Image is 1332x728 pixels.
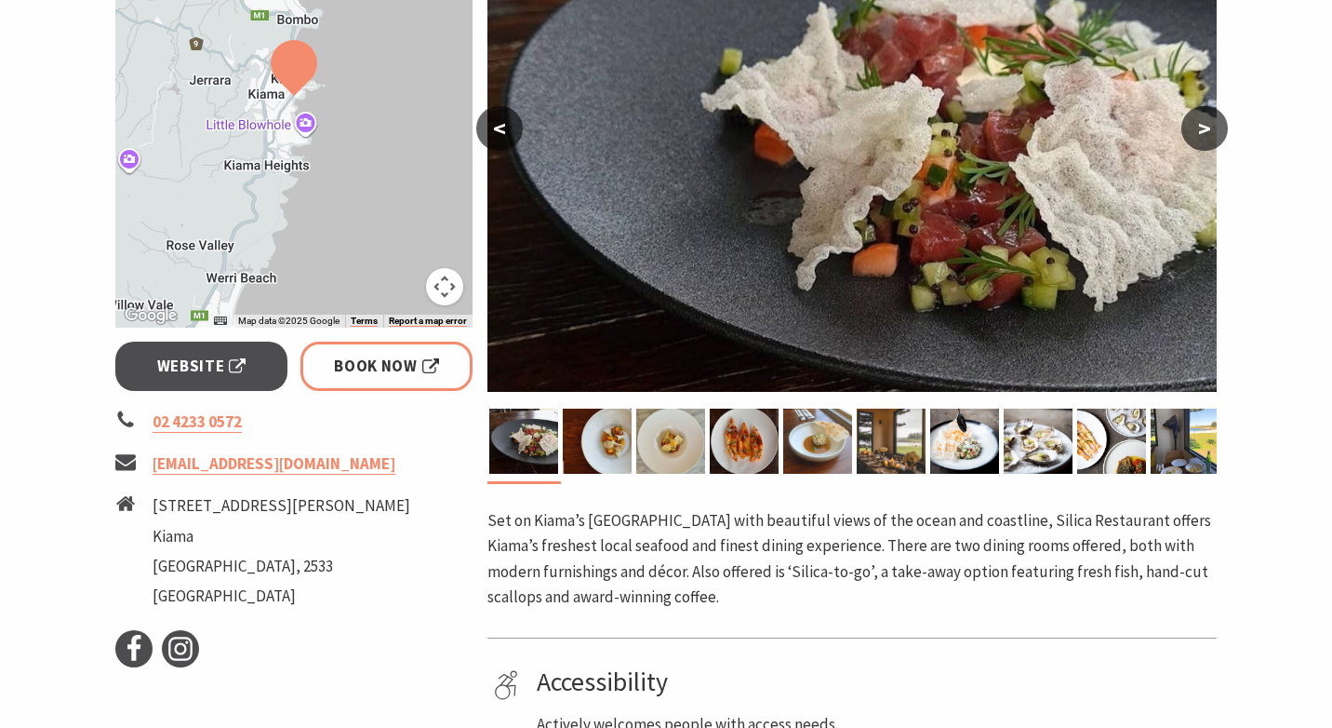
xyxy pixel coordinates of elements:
li: [STREET_ADDRESS][PERSON_NAME] [153,493,410,519]
button: < [476,106,523,151]
img: dessert [636,409,705,474]
a: Website [115,342,287,391]
h4: Accessibility [537,667,1210,698]
img: Oysters [1004,409,1072,474]
a: Terms (opens in new tab) [351,316,378,327]
button: > [1181,106,1228,151]
img: a la carte [930,409,999,474]
a: [EMAIL_ADDRESS][DOMAIN_NAME] [153,453,395,475]
button: Keyboard shortcuts [214,315,227,328]
span: Book Now [334,354,439,379]
img: Events at Silica Restaurant [857,409,926,474]
img: Surf Beach [1151,409,1219,474]
li: [GEOGRAPHIC_DATA], 2533 [153,554,410,579]
a: Book Now [300,342,473,391]
img: prawns [710,409,779,474]
img: Scallop [783,409,852,474]
a: Click to see this area on Google Maps [120,303,181,328]
li: Kiama [153,524,410,549]
img: kangaroo [489,409,558,474]
button: Map camera controls [426,268,463,305]
a: 02 4233 0572 [153,411,242,433]
img: a la carte [1077,409,1146,474]
span: Map data ©2025 Google [238,316,340,326]
img: Google [120,303,181,328]
span: Website [157,354,246,379]
a: Report a map error [389,316,467,327]
li: [GEOGRAPHIC_DATA] [153,584,410,609]
p: Set on Kiama’s [GEOGRAPHIC_DATA] with beautiful views of the ocean and coastline, Silica Restaura... [487,508,1217,610]
img: Scallops 2 [563,409,632,474]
